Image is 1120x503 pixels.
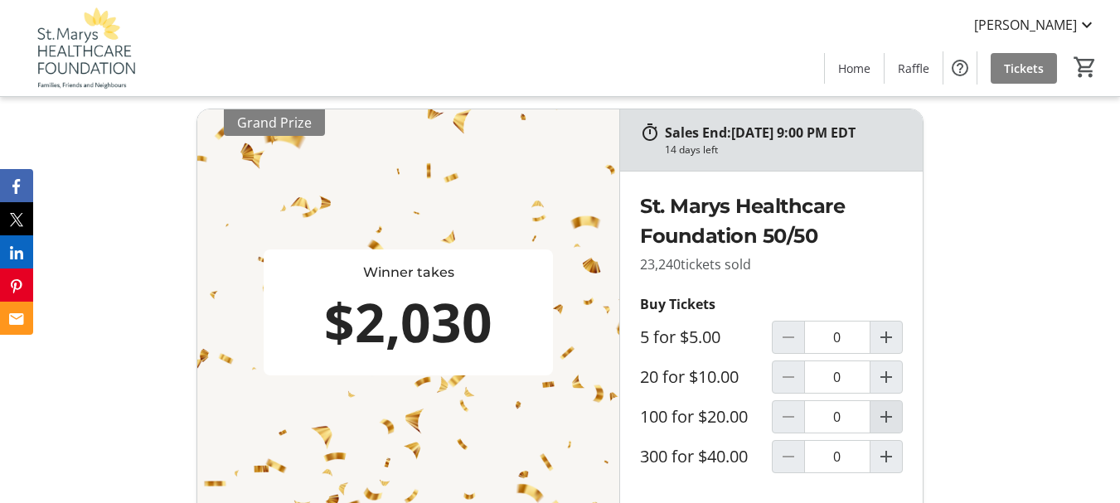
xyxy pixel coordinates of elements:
button: Increment by one [870,401,902,433]
p: 23,240 tickets sold [640,254,902,274]
button: Increment by one [870,322,902,353]
div: Winner takes [270,263,546,283]
div: Grand Prize [224,109,325,136]
button: Increment by one [870,441,902,472]
h2: St. Marys Healthcare Foundation 50/50 [640,191,902,251]
span: [PERSON_NAME] [974,15,1077,35]
button: Help [943,51,977,85]
a: Tickets [991,53,1057,84]
span: Raffle [898,60,929,77]
div: 14 days left [665,143,718,157]
img: St. Marys Healthcare Foundation's Logo [10,7,158,89]
strong: Buy Tickets [640,295,715,313]
button: [PERSON_NAME] [961,12,1110,38]
span: Sales End: [665,123,731,142]
button: Cart [1070,52,1100,82]
div: $2,030 [270,283,546,362]
span: Home [838,60,870,77]
span: Tickets [1004,60,1044,77]
a: Raffle [885,53,943,84]
label: 20 for $10.00 [640,367,739,387]
a: Home [825,53,884,84]
label: 5 for $5.00 [640,327,720,347]
button: Increment by one [870,361,902,393]
span: [DATE] 9:00 PM EDT [731,123,856,142]
label: 100 for $20.00 [640,407,748,427]
label: 300 for $40.00 [640,447,748,467]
